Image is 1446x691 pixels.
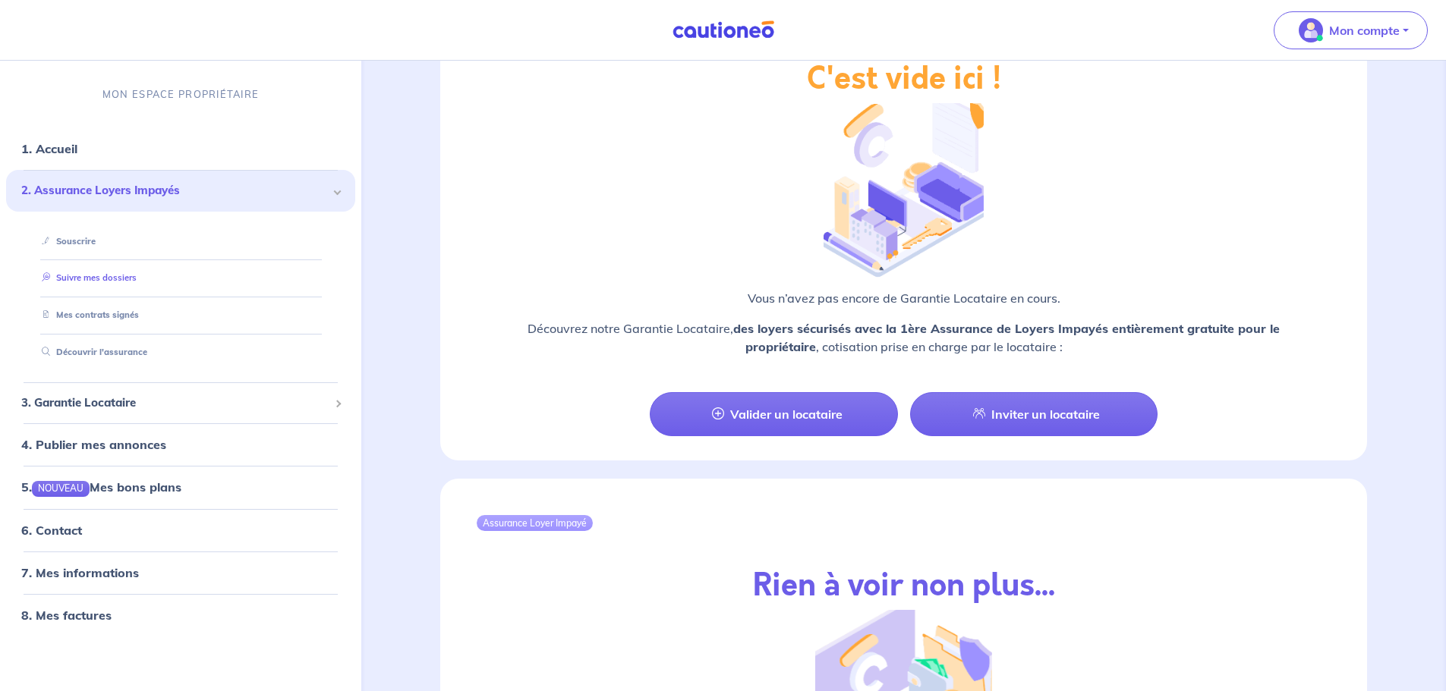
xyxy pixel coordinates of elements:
div: 6. Contact [6,515,355,545]
a: Suivre mes dossiers [36,273,137,284]
img: illu_empty_gl.png [824,91,983,278]
div: 2. Assurance Loyers Impayés [6,170,355,212]
div: 7. Mes informations [6,558,355,588]
span: 2. Assurance Loyers Impayés [21,182,329,199]
span: 3. Garantie Locataire [21,394,329,412]
a: 7. Mes informations [21,565,139,580]
a: 6. Contact [21,523,82,538]
div: Souscrire [24,229,337,254]
div: 1. Accueil [6,133,355,164]
strong: des loyers sécurisés avec la 1ère Assurance de Loyers Impayés entièrement gratuite pour le propri... [733,321,1280,354]
div: Assurance Loyer Impayé [477,515,593,530]
a: Valider un locataire [650,392,897,436]
div: 8. Mes factures [6,600,355,630]
a: 4. Publier mes annonces [21,437,166,452]
img: illu_account_valid_menu.svg [1299,18,1323,42]
p: Mon compte [1329,21,1400,39]
p: MON ESPACE PROPRIÉTAIRE [102,87,259,102]
a: Souscrire [36,236,96,247]
div: Mes contrats signés [24,303,337,328]
a: Découvrir l'assurance [36,347,147,357]
a: 1. Accueil [21,141,77,156]
img: Cautioneo [666,20,780,39]
button: illu_account_valid_menu.svgMon compte [1274,11,1428,49]
a: 8. Mes factures [21,608,112,623]
div: 5.NOUVEAUMes bons plans [6,472,355,502]
a: Inviter un locataire [910,392,1158,436]
a: Mes contrats signés [36,309,139,320]
h2: Rien à voir non plus... [753,567,1055,604]
p: Découvrez notre Garantie Locataire, , cotisation prise en charge par le locataire : [477,319,1331,356]
h2: C'est vide ici ! [807,61,1001,97]
div: Suivre mes dossiers [24,266,337,291]
p: Vous n’avez pas encore de Garantie Locataire en cours. [477,289,1331,307]
div: Découvrir l'assurance [24,340,337,365]
div: 4. Publier mes annonces [6,429,355,460]
a: 5.NOUVEAUMes bons plans [21,479,181,495]
div: 3. Garantie Locataire [6,388,355,418]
